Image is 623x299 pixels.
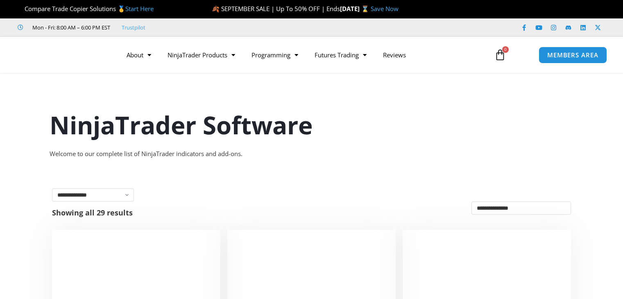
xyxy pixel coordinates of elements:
[18,5,154,13] span: Compare Trade Copier Solutions 🥇
[122,23,145,32] a: Trustpilot
[375,45,414,64] a: Reviews
[125,5,154,13] a: Start Here
[18,40,106,70] img: LogoAI | Affordable Indicators – NinjaTrader
[502,46,509,53] span: 0
[118,45,486,64] nav: Menu
[50,108,574,142] h1: NinjaTrader Software
[482,43,518,67] a: 0
[159,45,243,64] a: NinjaTrader Products
[118,45,159,64] a: About
[547,52,598,58] span: MEMBERS AREA
[243,45,306,64] a: Programming
[30,23,110,32] span: Mon - Fri: 8:00 AM – 6:00 PM EST
[52,209,133,216] p: Showing all 29 results
[50,148,574,160] div: Welcome to our complete list of NinjaTrader indicators and add-ons.
[471,202,571,215] select: Shop order
[18,6,24,12] img: 🏆
[212,5,340,13] span: 🍂 SEPTEMBER SALE | Up To 50% OFF | Ends
[371,5,399,13] a: Save Now
[340,5,371,13] strong: [DATE] ⌛
[306,45,375,64] a: Futures Trading
[539,47,607,63] a: MEMBERS AREA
